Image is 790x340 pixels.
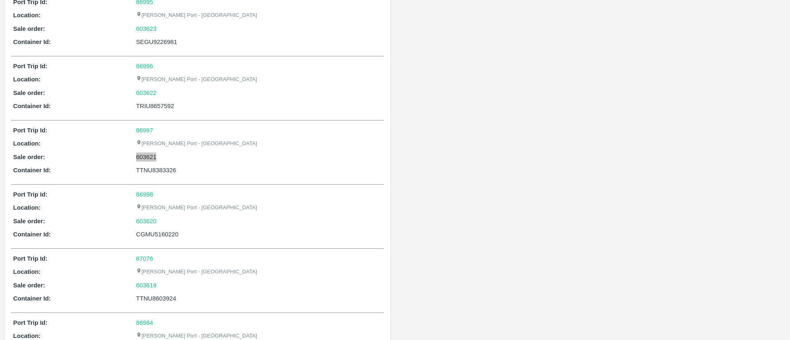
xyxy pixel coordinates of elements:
b: Location: [13,268,41,275]
a: 603619 [136,281,157,290]
b: Container Id: [13,39,51,45]
b: Container Id: [13,103,51,109]
b: Sale order: [13,282,45,289]
p: [PERSON_NAME] Port - [GEOGRAPHIC_DATA] [136,332,257,340]
a: 86996 [136,63,153,69]
b: Sale order: [13,25,45,32]
b: Sale order: [13,90,45,96]
b: Location: [13,333,41,339]
b: Port Trip Id: [13,191,47,198]
a: 603622 [136,88,157,97]
a: 86997 [136,127,153,134]
b: Port Trip Id: [13,127,47,134]
div: TRIU8657592 [136,102,382,111]
b: Port Trip Id: [13,319,47,326]
p: [PERSON_NAME] Port - [GEOGRAPHIC_DATA] [136,12,257,19]
div: SEGU9226981 [136,37,382,46]
b: Sale order: [13,218,45,224]
p: [PERSON_NAME] Port - [GEOGRAPHIC_DATA] [136,76,257,83]
p: [PERSON_NAME] Port - [GEOGRAPHIC_DATA] [136,268,257,276]
b: Location: [13,140,41,147]
a: 86984 [136,319,153,326]
b: Sale order: [13,154,45,160]
b: Container Id: [13,231,51,238]
p: [PERSON_NAME] Port - [GEOGRAPHIC_DATA] [136,204,257,212]
b: Port Trip Id: [13,63,47,69]
b: Location: [13,76,41,83]
a: 87076 [136,255,153,262]
b: Container Id: [13,295,51,302]
b: Location: [13,12,41,19]
div: CGMU5160220 [136,230,382,239]
b: Port Trip Id: [13,255,47,262]
div: TTNU8383326 [136,166,382,175]
a: 603621 [136,153,157,162]
a: 603620 [136,217,157,226]
p: [PERSON_NAME] Port - [GEOGRAPHIC_DATA] [136,140,257,148]
a: 603623 [136,24,157,33]
b: Location: [13,204,41,211]
b: Container Id: [13,167,51,173]
div: TTNU8603924 [136,294,382,303]
a: 86998 [136,191,153,198]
